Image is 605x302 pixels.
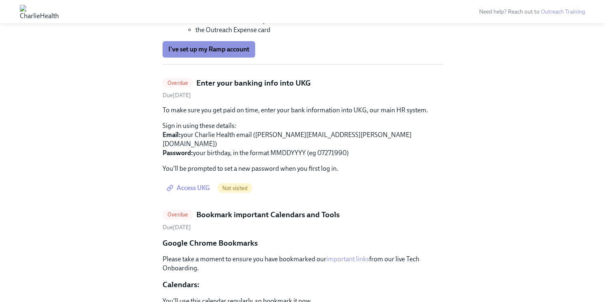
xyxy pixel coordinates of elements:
[163,238,442,249] p: Google Chrome Bookmarks
[196,78,311,88] h5: Enter your banking info into UKG
[163,211,193,218] span: Overdue
[163,78,442,100] a: OverdueEnter your banking info into UKGDue[DATE]
[163,180,216,196] a: Access UKG
[20,5,59,18] img: CharlieHealth
[163,164,442,173] p: You'll be prompted to set a new password when you first log in.
[541,8,585,15] a: Outreach Training
[163,224,191,231] span: Tuesday, September 23rd 2025, 10:00 am
[195,26,442,35] li: the Outreach Expense card
[163,80,193,86] span: Overdue
[168,184,210,192] span: Access UKG
[196,209,340,220] h5: Bookmark important Calendars and Tools
[163,121,442,158] p: Sign in using these details: your Charlie Health email ([PERSON_NAME][EMAIL_ADDRESS][PERSON_NAME]...
[163,255,442,273] p: Please take a moment to ensure you have bookmarked our from our live Tech Onboarding.
[163,209,442,231] a: OverdueBookmark important Calendars and ToolsDue[DATE]
[163,92,191,99] span: Tuesday, September 23rd 2025, 10:00 am
[168,45,249,53] span: I've set up my Ramp account
[163,131,181,139] strong: Email:
[163,279,442,290] p: Calendars:
[326,255,369,263] a: important links
[163,106,442,115] p: To make sure you get paid on time, enter your bank information into UKG, our main HR system.
[217,185,252,191] span: Not visited
[163,41,255,58] button: I've set up my Ramp account
[479,8,585,15] span: Need help? Reach out to
[163,149,193,157] strong: Password:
